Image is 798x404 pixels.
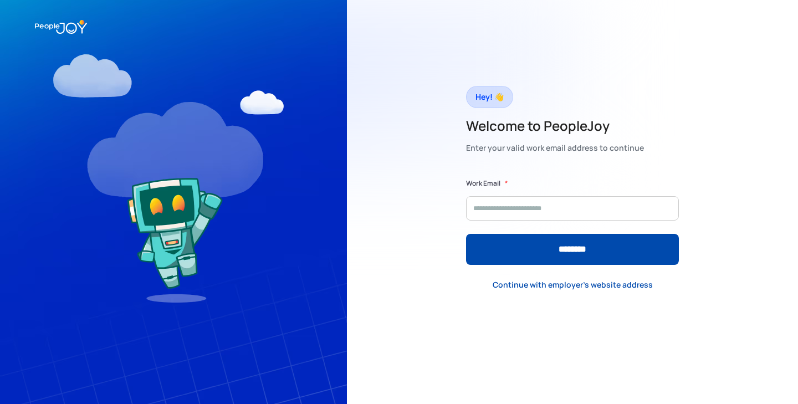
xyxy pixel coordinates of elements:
[466,117,644,135] h2: Welcome to PeopleJoy
[475,89,504,105] div: Hey! 👋
[493,279,653,290] div: Continue with employer's website address
[466,178,679,265] form: Form
[466,140,644,156] div: Enter your valid work email address to continue
[466,178,500,189] label: Work Email
[484,273,662,296] a: Continue with employer's website address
